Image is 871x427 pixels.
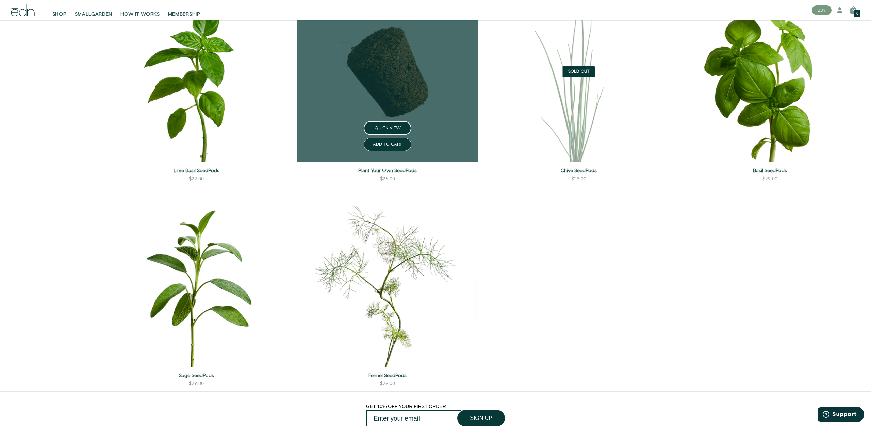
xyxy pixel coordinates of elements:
a: SMALLGARDEN [71,3,117,18]
img: Sage SeedPods [106,186,286,367]
span: SMALLGARDEN [75,11,113,18]
iframe: Opens a widget where you can find more information [818,407,864,424]
a: HOW IT WORKS [116,3,164,18]
img: Fennel SeedPods [297,186,478,367]
button: QUICK VIEW [364,121,411,135]
div: $25.00 [380,176,395,182]
span: GET 10% OFF YOUR FIRST ORDER [366,404,446,409]
div: $29.00 [189,176,204,182]
span: MEMBERSHIP [168,11,200,18]
span: HOW IT WORKS [120,11,160,18]
button: ADD TO CART [364,138,411,151]
div: $29.00 [762,176,777,182]
a: Chive SeedPods [489,167,669,174]
a: Plant Your Own SeedPods [297,167,478,174]
button: SIGN UP [457,410,505,426]
a: Fennel SeedPods [297,372,478,379]
div: $29.00 [189,380,204,387]
a: Lime Basil SeedPods [106,167,286,174]
a: Basil SeedPods [680,167,860,174]
a: SHOP [48,3,71,18]
a: Sage SeedPods [106,372,286,379]
div: $29.00 [571,176,586,182]
span: SHOP [52,11,67,18]
button: BUY [812,5,832,15]
input: Enter your email [366,410,461,426]
div: $29.00 [380,380,395,387]
span: Sold Out [568,70,590,74]
a: MEMBERSHIP [164,3,204,18]
span: 0 [856,12,858,16]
